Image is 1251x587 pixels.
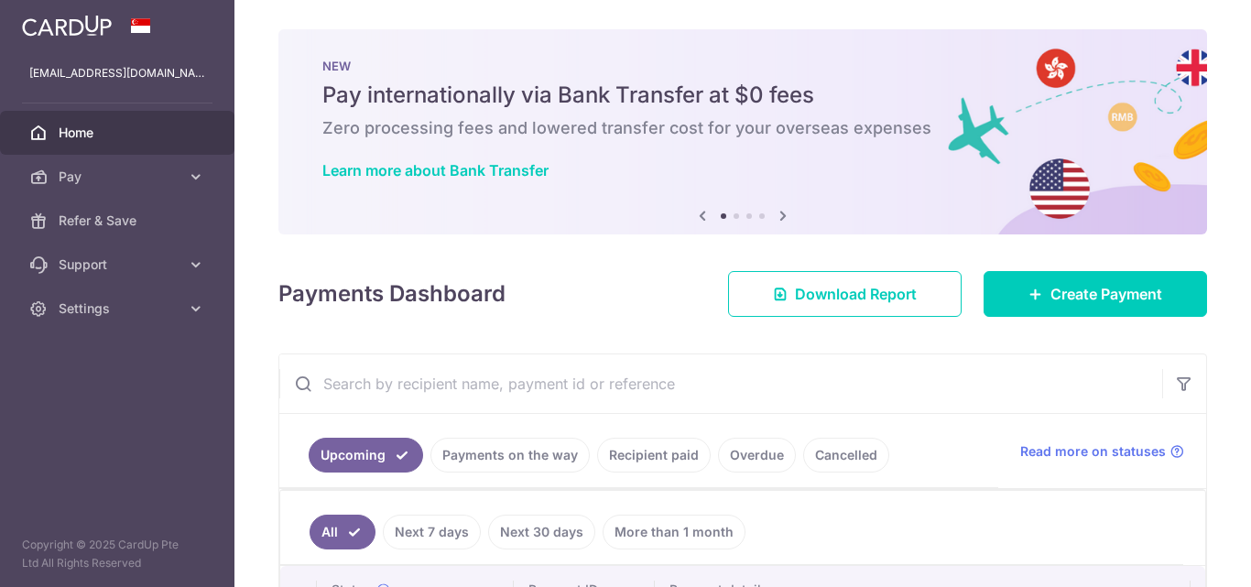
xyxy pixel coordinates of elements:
[795,283,917,305] span: Download Report
[279,354,1162,413] input: Search by recipient name, payment id or reference
[22,15,112,37] img: CardUp
[718,438,796,473] a: Overdue
[597,438,711,473] a: Recipient paid
[310,515,375,549] a: All
[59,168,179,186] span: Pay
[488,515,595,549] a: Next 30 days
[278,277,506,310] h4: Payments Dashboard
[1020,442,1166,461] span: Read more on statuses
[59,255,179,274] span: Support
[59,212,179,230] span: Refer & Save
[728,271,962,317] a: Download Report
[322,161,549,179] a: Learn more about Bank Transfer
[984,271,1207,317] a: Create Payment
[430,438,590,473] a: Payments on the way
[322,117,1163,139] h6: Zero processing fees and lowered transfer cost for your overseas expenses
[1020,442,1184,461] a: Read more on statuses
[322,81,1163,110] h5: Pay internationally via Bank Transfer at $0 fees
[59,124,179,142] span: Home
[603,515,745,549] a: More than 1 month
[322,59,1163,73] p: NEW
[383,515,481,549] a: Next 7 days
[1050,283,1162,305] span: Create Payment
[309,438,423,473] a: Upcoming
[29,64,205,82] p: [EMAIL_ADDRESS][DOMAIN_NAME]
[803,438,889,473] a: Cancelled
[59,299,179,318] span: Settings
[278,29,1207,234] img: Bank transfer banner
